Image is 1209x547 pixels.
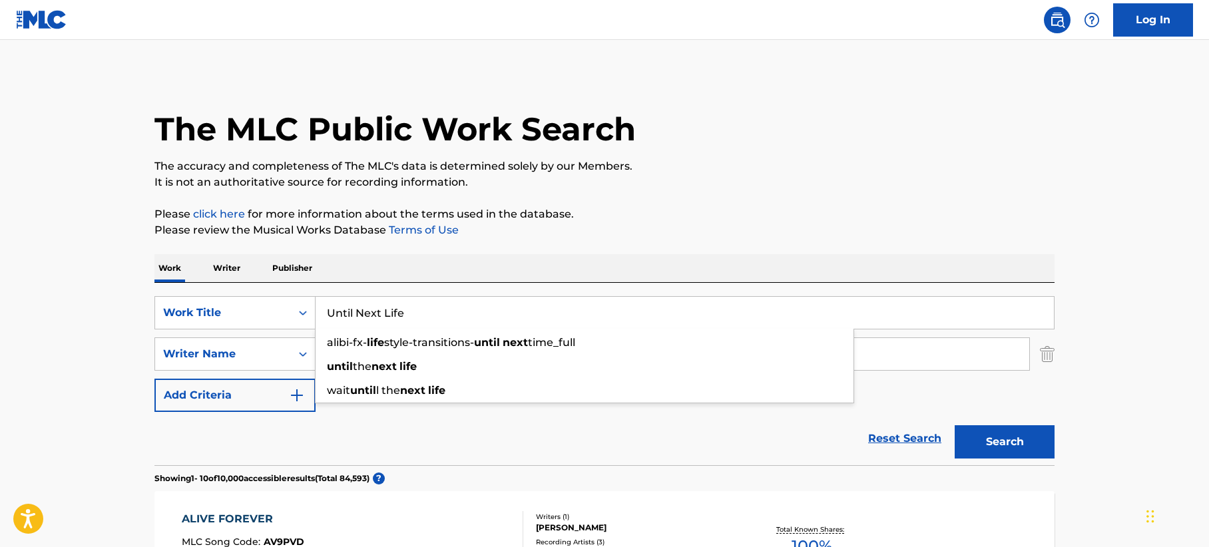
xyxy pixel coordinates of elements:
[154,109,636,149] h1: The MLC Public Work Search
[16,10,67,29] img: MLC Logo
[861,424,948,453] a: Reset Search
[376,384,400,397] span: l the
[154,158,1055,174] p: The accuracy and completeness of The MLC's data is determined solely by our Members.
[428,384,445,397] strong: life
[371,360,397,373] strong: next
[327,336,367,349] span: alibi-fx-
[327,384,350,397] span: wait
[1079,7,1105,33] div: Help
[154,174,1055,190] p: It is not an authoritative source for recording information.
[776,524,847,534] p: Total Known Shares:
[503,336,528,349] strong: next
[327,360,353,373] strong: until
[193,208,245,220] a: click here
[528,336,575,349] span: time_full
[154,379,316,412] button: Add Criteria
[536,512,737,522] div: Writers ( 1 )
[367,336,384,349] strong: life
[1146,496,1154,536] div: Drag
[154,206,1055,222] p: Please for more information about the terms used in the database.
[154,222,1055,238] p: Please review the Musical Works Database
[1142,483,1209,547] iframe: Chat Widget
[209,254,244,282] p: Writer
[1084,12,1100,28] img: help
[474,336,500,349] strong: until
[386,224,459,236] a: Terms of Use
[384,336,474,349] span: style-transitions-
[268,254,316,282] p: Publisher
[163,305,283,321] div: Work Title
[1040,337,1055,371] img: Delete Criterion
[1113,3,1193,37] a: Log In
[154,472,369,484] p: Showing 1 - 10 of 10,000 accessible results (Total 84,593 )
[163,346,283,362] div: Writer Name
[353,360,371,373] span: the
[536,522,737,534] div: [PERSON_NAME]
[182,511,304,527] div: ALIVE FOREVER
[154,254,185,282] p: Work
[350,384,376,397] strong: until
[1049,12,1065,28] img: search
[154,296,1055,465] form: Search Form
[955,425,1055,458] button: Search
[289,387,305,403] img: 9d2ae6d4665cec9f34b9.svg
[373,472,385,484] span: ?
[1044,7,1071,33] a: Public Search
[399,360,417,373] strong: life
[400,384,425,397] strong: next
[536,537,737,547] div: Recording Artists ( 3 )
